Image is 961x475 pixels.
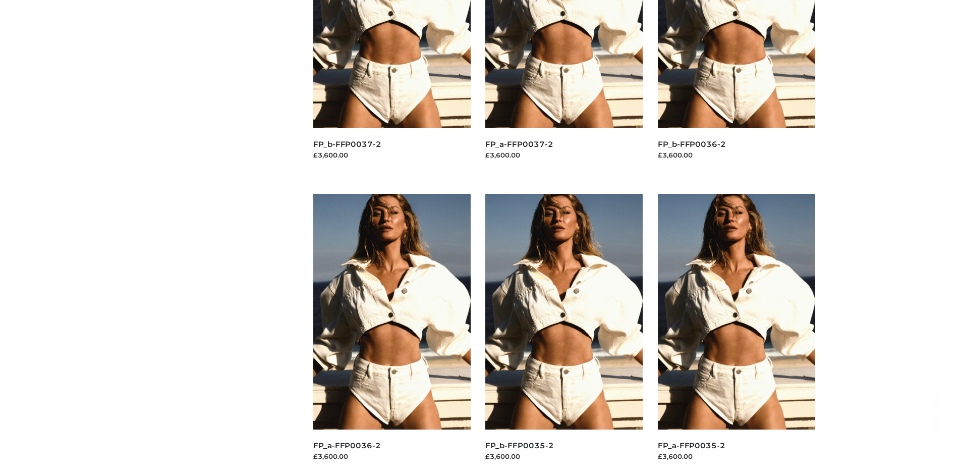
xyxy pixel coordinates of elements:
span: Back to top [923,407,948,432]
a: FP_b-FFP0037-2 [313,139,381,149]
div: £3,600.00 [313,451,471,461]
a: FP_a-FFP0036-2 [313,441,381,450]
div: £3,600.00 [658,150,815,160]
div: £3,600.00 [313,150,471,160]
a: FP_b-FFP0035-2 [485,441,553,450]
a: FP_b-FFP0036-2 [658,139,726,149]
a: FP_a-FFP0037-2 [485,139,553,149]
div: £3,600.00 [485,451,643,461]
a: FP_a-FFP0035-2 [658,441,725,450]
div: £3,600.00 [485,150,643,160]
div: £3,600.00 [658,451,815,461]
